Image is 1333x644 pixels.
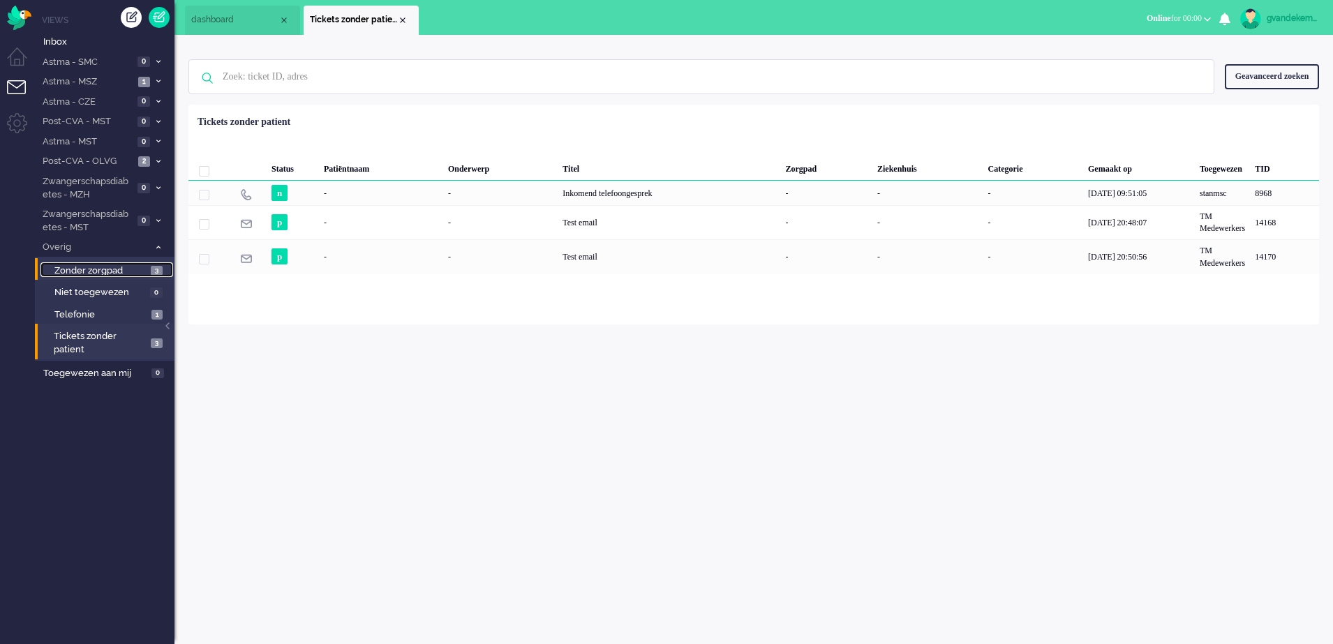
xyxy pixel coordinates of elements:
[40,175,133,201] span: Zwangerschapsdiabetes - MZH
[137,57,150,67] span: 0
[40,75,134,89] span: Astma - MSZ
[278,15,290,26] div: Close tab
[319,181,443,205] div: -
[558,239,780,274] div: Test email
[40,115,133,128] span: Post-CVA - MST
[40,306,173,322] a: Telefonie 1
[54,330,147,356] span: Tickets zonder patient
[212,60,1195,93] input: Zoek: ticket ID, adres
[40,56,133,69] span: Astma - SMC
[54,286,147,299] span: Niet toegewezen
[443,153,558,181] div: Onderwerp
[7,9,31,20] a: Omnidesk
[43,36,174,49] span: Inbox
[54,264,147,278] span: Zonder zorgpad
[1267,11,1319,25] div: gvandekempe
[983,153,1083,181] div: Categorie
[151,338,163,349] span: 3
[267,153,319,181] div: Status
[304,6,419,35] li: View
[1147,13,1202,23] span: for 00:00
[151,266,163,276] span: 3
[558,153,780,181] div: Titel
[319,153,443,181] div: Patiëntnaam
[40,328,173,356] a: Tickets zonder patient 3
[983,239,1083,274] div: -
[40,96,133,109] span: Astma - CZE
[40,135,133,149] span: Astma - MST
[40,284,173,299] a: Niet toegewezen 0
[1250,153,1319,181] div: TID
[1195,153,1250,181] div: Toegewezen
[138,77,150,87] span: 1
[7,80,38,112] li: Tickets menu
[443,205,558,239] div: -
[443,239,558,274] div: -
[240,253,252,264] img: ic_e-mail_grey.svg
[319,239,443,274] div: -
[137,96,150,107] span: 0
[1083,239,1195,274] div: [DATE] 20:50:56
[137,137,150,147] span: 0
[319,205,443,239] div: -
[872,181,983,205] div: -
[1250,239,1319,274] div: 14170
[780,181,872,205] div: -
[1138,4,1219,35] li: Onlinefor 00:00
[121,7,142,28] div: Creëer ticket
[1237,8,1319,29] a: gvandekempe
[40,365,174,380] a: Toegewezen aan mij 0
[198,115,290,129] div: Tickets zonder patient
[40,262,173,278] a: Zonder zorgpad 3
[1250,181,1319,205] div: 8968
[188,205,1319,239] div: 14168
[185,6,300,35] li: Dashboard
[43,367,147,380] span: Toegewezen aan mij
[137,216,150,226] span: 0
[7,113,38,144] li: Admin menu
[151,368,164,379] span: 0
[240,188,252,200] img: ic_telephone_grey.svg
[780,205,872,239] div: -
[872,205,983,239] div: -
[1195,181,1250,205] div: stanmsc
[42,14,174,26] li: Views
[1083,153,1195,181] div: Gemaakt op
[40,208,133,234] span: Zwangerschapsdiabetes - MST
[271,214,288,230] span: p
[188,239,1319,274] div: 14170
[310,14,397,26] span: Tickets zonder patient
[872,153,983,181] div: Ziekenhuis
[271,185,288,201] span: n
[443,181,558,205] div: -
[1195,239,1250,274] div: TM Medewerkers
[780,153,872,181] div: Zorgpad
[151,310,163,320] span: 1
[780,239,872,274] div: -
[191,14,278,26] span: dashboard
[240,218,252,230] img: ic_e-mail_grey.svg
[137,117,150,127] span: 0
[872,239,983,274] div: -
[40,241,149,254] span: Overig
[188,181,1319,205] div: 8968
[983,205,1083,239] div: -
[558,181,780,205] div: Inkomend telefoongesprek
[1083,205,1195,239] div: [DATE] 20:48:07
[1083,181,1195,205] div: [DATE] 09:51:05
[7,47,38,79] li: Dashboard menu
[983,181,1083,205] div: -
[558,205,780,239] div: Test email
[138,156,150,167] span: 2
[137,183,150,193] span: 0
[1195,205,1250,239] div: TM Medewerkers
[1147,13,1171,23] span: Online
[397,15,408,26] div: Close tab
[1225,64,1319,89] div: Geavanceerd zoeken
[271,248,288,264] span: p
[40,33,174,49] a: Inbox
[150,287,163,298] span: 0
[7,6,31,30] img: flow_omnibird.svg
[1240,8,1261,29] img: avatar
[1138,8,1219,29] button: Onlinefor 00:00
